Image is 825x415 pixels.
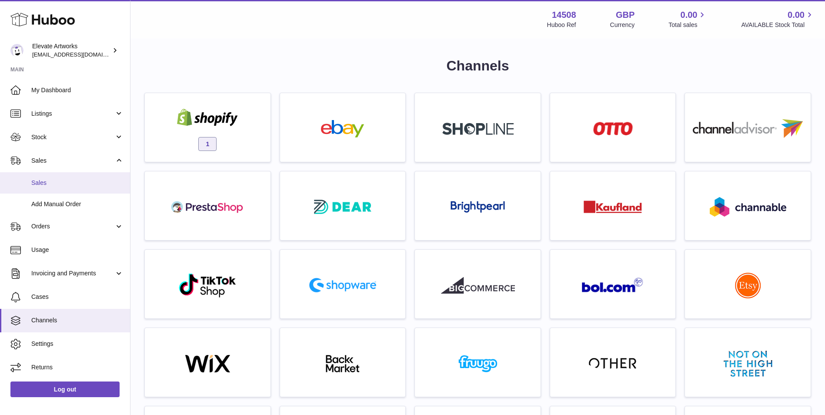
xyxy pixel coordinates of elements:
[149,97,266,157] a: shopify 1
[554,97,671,157] a: roseta-otto
[593,122,633,135] img: roseta-otto
[10,382,120,397] a: Log out
[31,269,114,278] span: Invoicing and Payments
[170,198,244,216] img: roseta-prestashop
[284,176,401,236] a: roseta-dear
[149,254,266,314] a: roseta-tiktokshop
[668,21,707,29] span: Total sales
[582,278,644,293] img: roseta-bol
[689,176,806,236] a: roseta-channable
[170,355,244,372] img: wix
[589,357,637,370] img: other
[149,332,266,392] a: wix
[442,123,514,135] img: roseta-shopline
[284,97,401,157] a: ebay
[419,97,536,157] a: roseta-shopline
[311,197,374,217] img: roseta-dear
[554,254,671,314] a: roseta-bol
[149,176,266,236] a: roseta-prestashop
[610,21,635,29] div: Currency
[31,133,114,141] span: Stock
[144,57,811,75] h1: Channels
[31,86,124,94] span: My Dashboard
[584,201,642,213] img: roseta-kaufland
[552,9,576,21] strong: 14508
[693,119,803,138] img: roseta-channel-advisor
[31,363,124,371] span: Returns
[419,254,536,314] a: roseta-bigcommerce
[32,42,110,59] div: Elevate Artworks
[31,316,124,325] span: Channels
[724,351,772,377] img: notonthehighstreet
[554,176,671,236] a: roseta-kaufland
[547,21,576,29] div: Huboo Ref
[616,9,635,21] strong: GBP
[689,97,806,157] a: roseta-channel-advisor
[10,44,23,57] img: internalAdmin-14508@internal.huboo.com
[31,340,124,348] span: Settings
[788,9,805,21] span: 0.00
[668,9,707,29] a: 0.00 Total sales
[198,137,217,151] span: 1
[31,200,124,208] span: Add Manual Order
[306,274,380,296] img: roseta-shopware
[689,332,806,392] a: notonthehighstreet
[710,197,786,217] img: roseta-channable
[735,272,761,298] img: roseta-etsy
[306,120,380,137] img: ebay
[178,273,237,298] img: roseta-tiktokshop
[31,179,124,187] span: Sales
[681,9,698,21] span: 0.00
[32,51,128,58] span: [EMAIL_ADDRESS][DOMAIN_NAME]
[441,277,515,294] img: roseta-bigcommerce
[170,109,244,126] img: shopify
[31,157,114,165] span: Sales
[31,246,124,254] span: Usage
[741,21,815,29] span: AVAILABLE Stock Total
[284,332,401,392] a: backmarket
[689,254,806,314] a: roseta-etsy
[741,9,815,29] a: 0.00 AVAILABLE Stock Total
[306,355,380,372] img: backmarket
[284,254,401,314] a: roseta-shopware
[31,293,124,301] span: Cases
[31,110,114,118] span: Listings
[554,332,671,392] a: other
[451,201,505,213] img: roseta-brightpearl
[31,222,114,231] span: Orders
[419,176,536,236] a: roseta-brightpearl
[441,355,515,372] img: fruugo
[419,332,536,392] a: fruugo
